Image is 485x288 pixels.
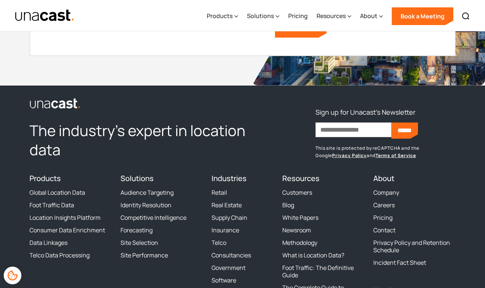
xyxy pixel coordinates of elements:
h3: Sign up for Unacast's Newsletter [315,106,415,118]
div: About [360,11,377,20]
a: Privacy Policy and Retention Schedule [373,239,456,254]
a: Site Selection [121,239,158,246]
a: Location Insights Platform [29,214,101,221]
a: Blog [282,201,294,209]
a: Privacy Policy [332,152,367,159]
a: Terms of Service [376,152,416,159]
div: About [360,1,383,31]
a: Consumer Data Enrichment [29,226,105,234]
div: Resources [317,1,351,31]
a: Supply Chain [212,214,247,221]
a: Foot Traffic Data [29,201,74,209]
h4: Resources [282,174,364,183]
p: This site is protected by reCAPTCHA and the Google and [315,145,456,159]
div: Solutions [247,11,274,20]
a: Pricing [373,214,392,221]
img: Unacast text logo [15,9,75,22]
a: Competitive Intelligence [121,214,186,221]
img: Unacast logo [29,98,81,109]
a: Retail [212,189,227,196]
a: Site Performance [121,251,168,259]
h2: The industry’s expert in location data [29,121,273,159]
a: Foot Traffic: The Definitive Guide [282,264,364,279]
div: Cookie Preferences [4,267,21,284]
a: Incident Fact Sheet [373,259,426,266]
a: Software [212,277,236,284]
div: Solutions [247,1,279,31]
a: Telco [212,239,226,246]
a: White Papers [282,214,318,221]
a: Consultancies [212,251,251,259]
a: Newsroom [282,226,311,234]
a: Pricing [288,1,308,31]
div: Products [207,1,238,31]
a: Global Location Data [29,189,85,196]
a: Careers [373,201,395,209]
a: Forecasting [121,226,153,234]
a: Insurance [212,226,239,234]
a: Contact [373,226,395,234]
div: Resources [317,11,346,20]
a: Telco Data Processing [29,251,90,259]
a: Data Linkages [29,239,67,246]
a: Identity Resolution [121,201,171,209]
a: Book a Meeting [392,7,453,25]
a: Solutions [121,173,154,183]
a: Audience Targeting [121,189,174,196]
h4: About [373,174,456,183]
a: What is Location Data? [282,251,344,259]
a: Government [212,264,245,271]
a: Products [29,173,61,183]
img: Search icon [461,12,470,21]
a: home [15,9,75,22]
div: Products [207,11,233,20]
a: Real Estate [212,201,242,209]
a: link to the homepage [29,97,273,109]
a: Customers [282,189,312,196]
h4: Industries [212,174,273,183]
a: Company [373,189,399,196]
a: Methodology [282,239,317,246]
